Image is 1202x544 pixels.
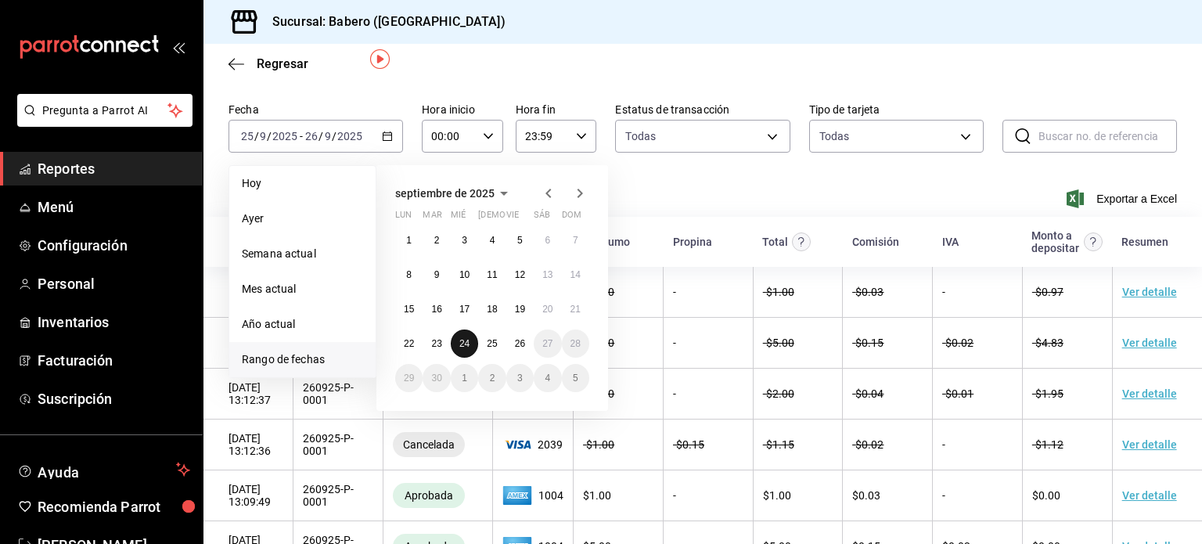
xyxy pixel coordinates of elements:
button: 15 de septiembre de 2025 [395,295,423,323]
button: 25 de septiembre de 2025 [478,330,506,358]
svg: Este es el monto resultante del total pagado menos comisión e IVA. Esta será la parte que se depo... [1084,232,1103,251]
span: / [254,130,259,142]
abbr: 30 de septiembre de 2025 [431,373,441,384]
td: 260925-P-0001 [293,470,383,521]
div: Monto a depositar [1031,229,1080,254]
input: -- [259,130,267,142]
abbr: 19 de septiembre de 2025 [515,304,525,315]
abbr: 2 de septiembre de 2025 [434,235,440,246]
td: [DATE] 13:12:36 [203,420,293,470]
h3: Sucursal: Babero ([GEOGRAPHIC_DATA]) [260,13,506,31]
a: Ver detalle [1122,337,1177,349]
input: Buscar no. de referencia [1038,121,1177,152]
abbr: miércoles [451,210,466,226]
span: - $ 0.15 [852,337,884,349]
span: - [300,130,303,142]
span: - $ 0.97 [1032,286,1063,298]
div: IVA [942,236,959,248]
span: - $ 0.04 [852,387,884,400]
abbr: 27 de septiembre de 2025 [542,338,552,349]
span: Regresar [257,56,308,71]
button: 4 de septiembre de 2025 [478,226,506,254]
a: Ver detalle [1122,489,1177,502]
button: 28 de septiembre de 2025 [562,330,589,358]
span: $ 0.03 [852,489,880,502]
abbr: 18 de septiembre de 2025 [487,304,497,315]
button: 9 de septiembre de 2025 [423,261,450,289]
abbr: 16 de septiembre de 2025 [431,304,441,315]
div: Resumen [1121,236,1168,248]
button: 30 de septiembre de 2025 [423,364,450,392]
abbr: 5 de octubre de 2025 [573,373,578,384]
abbr: 10 de septiembre de 2025 [459,269,470,280]
abbr: sábado [534,210,550,226]
abbr: 6 de septiembre de 2025 [545,235,550,246]
abbr: 1 de septiembre de 2025 [406,235,412,246]
span: - $ 0.02 [852,438,884,451]
span: Personal [38,273,190,294]
button: 23 de septiembre de 2025 [423,330,450,358]
button: 29 de septiembre de 2025 [395,364,423,392]
button: 2 de septiembre de 2025 [423,226,450,254]
span: Semana actual [242,246,363,262]
span: - $ 4.83 [1032,337,1063,349]
abbr: 8 de septiembre de 2025 [406,269,412,280]
span: - $ 0.03 [852,286,884,298]
button: 24 de septiembre de 2025 [451,330,478,358]
span: Aprobada [398,489,459,502]
button: 5 de septiembre de 2025 [506,226,534,254]
span: - $ 0.15 [673,438,704,451]
button: open_drawer_menu [172,41,185,53]
button: 6 de septiembre de 2025 [534,226,561,254]
abbr: 4 de septiembre de 2025 [490,235,495,246]
abbr: 2 de octubre de 2025 [490,373,495,384]
label: Tipo de tarjeta [809,104,984,115]
td: - [664,267,754,318]
button: 21 de septiembre de 2025 [562,295,589,323]
span: - $ 1.95 [1032,387,1063,400]
button: septiembre de 2025 [395,184,513,203]
svg: Este monto equivale al total pagado por el comensal antes de aplicar Comisión e IVA. [792,232,811,251]
abbr: 12 de septiembre de 2025 [515,269,525,280]
button: 13 de septiembre de 2025 [534,261,561,289]
input: -- [324,130,332,142]
button: 20 de septiembre de 2025 [534,295,561,323]
span: - $ 0.01 [942,387,973,400]
td: 260925-P-0001 [293,420,383,470]
button: 26 de septiembre de 2025 [506,330,534,358]
button: 5 de octubre de 2025 [562,364,589,392]
a: Ver detalle [1122,387,1177,400]
span: $ 1.00 [763,489,791,502]
button: Exportar a Excel [1070,189,1177,208]
input: -- [240,130,254,142]
td: - [664,470,754,521]
span: Año actual [242,316,363,333]
abbr: 4 de octubre de 2025 [545,373,550,384]
span: - $ 2.00 [763,387,794,400]
button: 4 de octubre de 2025 [534,364,561,392]
td: - [933,420,1023,470]
abbr: 26 de septiembre de 2025 [515,338,525,349]
a: Ver detalle [1122,438,1177,451]
button: 1 de octubre de 2025 [451,364,478,392]
span: Recomienda Parrot [38,496,190,517]
button: 27 de septiembre de 2025 [534,330,561,358]
abbr: 29 de septiembre de 2025 [404,373,414,384]
td: - [664,318,754,369]
button: 1 de septiembre de 2025 [395,226,423,254]
td: - [933,267,1023,318]
button: 2 de octubre de 2025 [478,364,506,392]
button: 22 de septiembre de 2025 [395,330,423,358]
span: - $ 1.15 [763,438,794,451]
button: 17 de septiembre de 2025 [451,295,478,323]
button: 16 de septiembre de 2025 [423,295,450,323]
span: Ayer [242,211,363,227]
span: / [332,130,336,142]
span: / [318,130,323,142]
span: Suscripción [38,388,190,409]
span: Cancelada [397,438,461,451]
input: -- [304,130,318,142]
span: Hoy [242,175,363,192]
span: Inventarios [38,312,190,333]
